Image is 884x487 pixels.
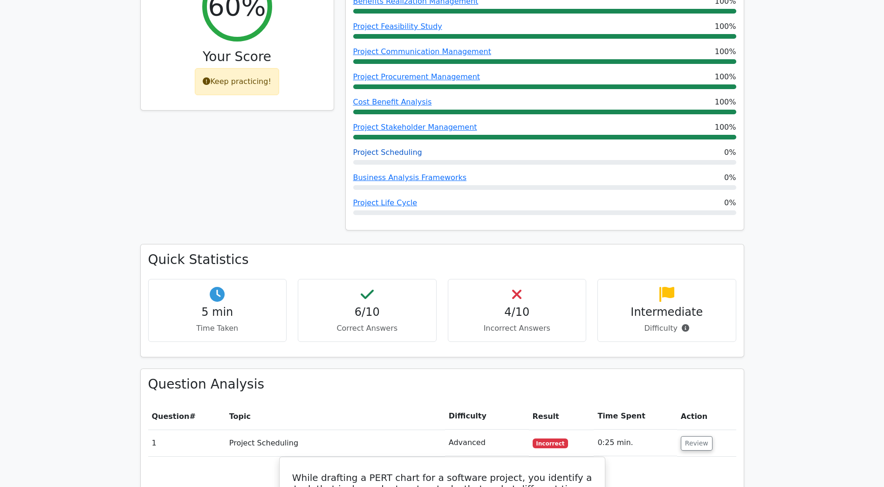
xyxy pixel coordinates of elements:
[594,403,677,430] th: Time Spent
[353,173,467,182] a: Business Analysis Frameworks
[148,252,736,268] h3: Quick Statistics
[724,197,736,209] span: 0%
[681,436,713,451] button: Review
[594,430,677,456] td: 0:25 min.
[353,198,417,207] a: Project Life Cycle
[148,403,226,430] th: #
[148,49,326,65] h3: Your Score
[148,376,736,392] h3: Question Analysis
[306,306,429,319] h4: 6/10
[156,306,279,319] h4: 5 min
[148,430,226,456] td: 1
[306,323,429,334] p: Correct Answers
[724,172,736,183] span: 0%
[605,323,728,334] p: Difficulty
[353,47,491,56] a: Project Communication Management
[605,306,728,319] h4: Intermediate
[353,123,477,132] a: Project Stakeholder Management
[226,430,445,456] td: Project Scheduling
[715,46,736,57] span: 100%
[456,323,579,334] p: Incorrect Answers
[353,148,422,157] a: Project Scheduling
[456,306,579,319] h4: 4/10
[724,147,736,158] span: 0%
[152,412,190,421] span: Question
[353,72,480,81] a: Project Procurement Management
[195,68,279,95] div: Keep practicing!
[715,122,736,133] span: 100%
[715,97,736,108] span: 100%
[533,438,569,448] span: Incorrect
[353,22,442,31] a: Project Feasibility Study
[529,403,594,430] th: Result
[715,71,736,83] span: 100%
[353,97,432,106] a: Cost Benefit Analysis
[715,21,736,32] span: 100%
[445,403,529,430] th: Difficulty
[156,323,279,334] p: Time Taken
[677,403,736,430] th: Action
[226,403,445,430] th: Topic
[445,430,529,456] td: Advanced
